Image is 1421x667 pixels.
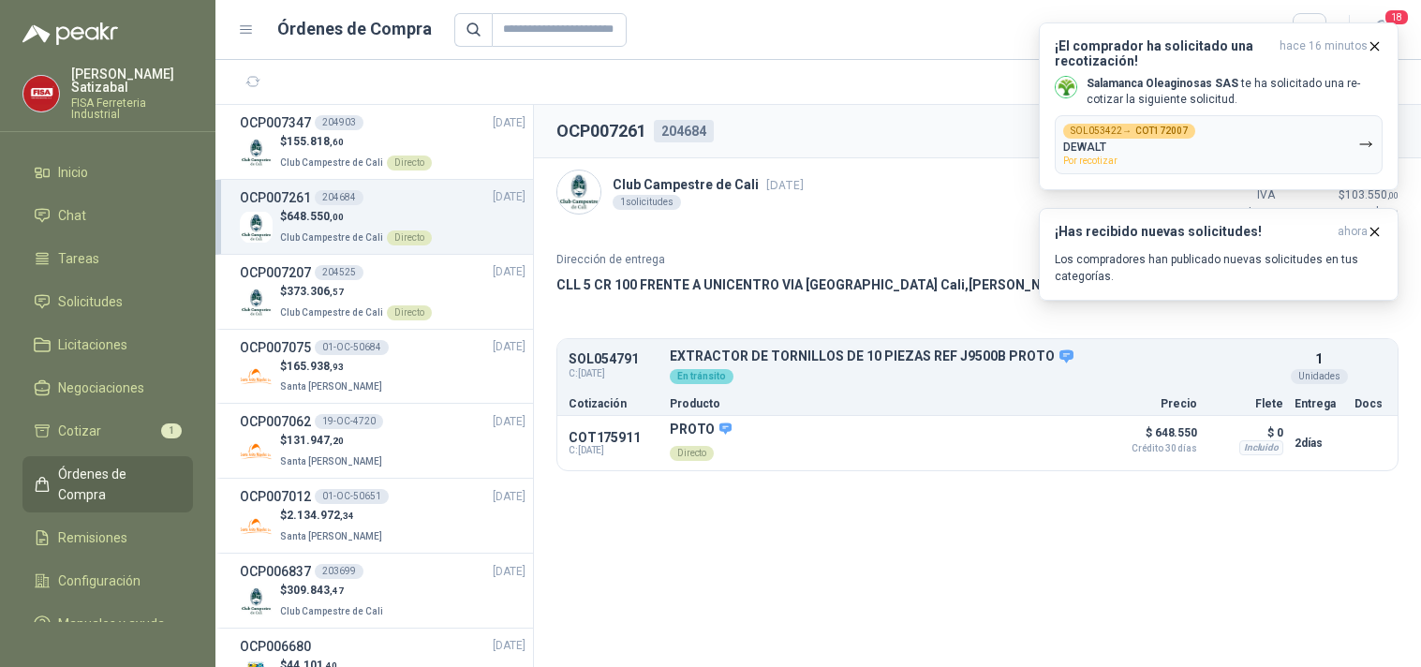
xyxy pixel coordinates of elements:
span: Santa [PERSON_NAME] [280,456,382,467]
h3: OCP007012 [240,486,311,507]
span: Configuración [58,571,141,591]
a: Configuración [22,563,193,599]
p: $ [280,432,386,450]
span: 18 [1384,8,1410,26]
span: ,93 [330,362,344,372]
p: $ [280,582,387,600]
p: SOL054791 [569,352,659,366]
span: hace 16 minutos [1280,38,1368,68]
img: Company Logo [23,76,59,111]
span: Negociaciones [58,378,144,398]
span: [DATE] [766,178,804,192]
a: OCP00701201-OC-50651[DATE] Company Logo$2.134.972,34Santa [PERSON_NAME] [240,486,525,545]
h3: OCP007347 [240,112,311,133]
span: C: [DATE] [569,366,659,381]
span: 165.938 [287,360,344,373]
b: Salamanca Oleaginosas SAS [1087,77,1238,90]
a: Solicitudes [22,284,193,319]
div: 204903 [315,115,363,130]
span: Club Campestre de Cali [280,232,383,243]
p: $ [280,507,386,525]
a: OCP00707501-OC-50684[DATE] Company Logo$165.938,93Santa [PERSON_NAME] [240,337,525,396]
span: [DATE] [493,413,525,431]
a: Órdenes de Compra [22,456,193,512]
div: Directo [387,230,432,245]
span: [DATE] [493,338,525,356]
span: 0 [1381,206,1399,219]
p: Dirección de entrega [556,251,1244,269]
a: Cotizar1 [22,413,193,449]
span: 131.947 [287,434,344,447]
h3: OCP006837 [240,561,311,582]
span: ,34 [340,511,354,521]
span: [DATE] [493,263,525,281]
a: Manuales y ayuda [22,606,193,642]
p: [PERSON_NAME] Satizabal [71,67,193,94]
span: Santa [PERSON_NAME] [280,381,382,392]
p: $ [280,133,432,151]
p: 2 días [1295,432,1343,454]
span: Club Campestre de Cali [280,157,383,168]
h3: OCP006680 [240,636,311,657]
p: COT175911 [569,430,659,445]
a: Tareas [22,241,193,276]
p: Club Campestre de Cali [613,174,804,195]
p: $ 648.550 [1103,422,1197,453]
span: 373.306 [287,285,344,298]
span: ,57 [330,287,344,297]
a: Chat [22,198,193,233]
span: Chat [58,205,86,226]
div: 01-OC-50651 [315,489,389,504]
span: Licitaciones [58,334,127,355]
span: Club Campestre de Cali [280,606,383,616]
h2: OCP007261 [556,118,646,144]
div: SOL053422 → [1063,124,1195,139]
span: ,20 [330,436,344,446]
p: CLL 5 CR 100 FRENTE A UNICENTRO VIA [GEOGRAPHIC_DATA] Cali , [PERSON_NAME][GEOGRAPHIC_DATA] [556,274,1205,295]
a: Negociaciones [22,370,193,406]
p: Los compradores han publicado nuevas solicitudes en tus categorías. [1055,251,1383,285]
span: Órdenes de Compra [58,464,175,505]
p: $ [280,358,386,376]
div: 204684 [654,120,714,142]
h1: Órdenes de Compra [277,16,432,42]
span: Santa [PERSON_NAME] [280,531,382,541]
span: [DATE] [493,114,525,132]
span: Cotizar [58,421,101,441]
span: C: [DATE] [569,445,659,456]
div: 204525 [315,265,363,280]
span: Remisiones [58,527,127,548]
span: ,00 [330,212,344,222]
span: [DATE] [493,563,525,581]
p: PROTO [670,422,732,438]
div: Directo [387,156,432,170]
span: ,47 [330,585,344,596]
p: Docs [1354,398,1386,409]
p: Flete [1208,398,1283,409]
span: 1 [161,423,182,438]
a: OCP00706219-OC-4720[DATE] Company Logo$131.947,20Santa [PERSON_NAME] [240,411,525,470]
p: FISA Ferreteria Industrial [71,97,193,120]
div: 01-OC-50684 [315,340,389,355]
button: ¡El comprador ha solicitado una recotización!hace 16 minutos Company LogoSalamanca Oleaginosas SA... [1039,22,1399,190]
div: Directo [387,305,432,320]
div: En tránsito [670,369,733,384]
span: [DATE] [493,488,525,506]
img: Company Logo [1056,77,1076,97]
h3: ¡Has recibido nuevas solicitudes! [1055,224,1330,240]
div: Unidades [1291,369,1348,384]
div: 1 solicitudes [613,195,681,210]
p: $ [280,208,432,226]
p: $ 0 [1208,422,1283,444]
h3: OCP007075 [240,337,311,358]
img: Company Logo [557,170,600,214]
button: SOL053422→COT172007DEWALTPor recotizar [1055,115,1383,174]
span: Manuales y ayuda [58,614,165,634]
p: EXTRACTOR DE TORNILLOS DE 10 PIEZAS REF J9500B PROTO [670,348,1283,365]
p: Precio [1103,398,1197,409]
a: Remisiones [22,520,193,556]
img: Company Logo [240,510,273,542]
b: COT172007 [1135,126,1188,136]
a: Inicio [22,155,193,190]
p: Entrega [1295,398,1343,409]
